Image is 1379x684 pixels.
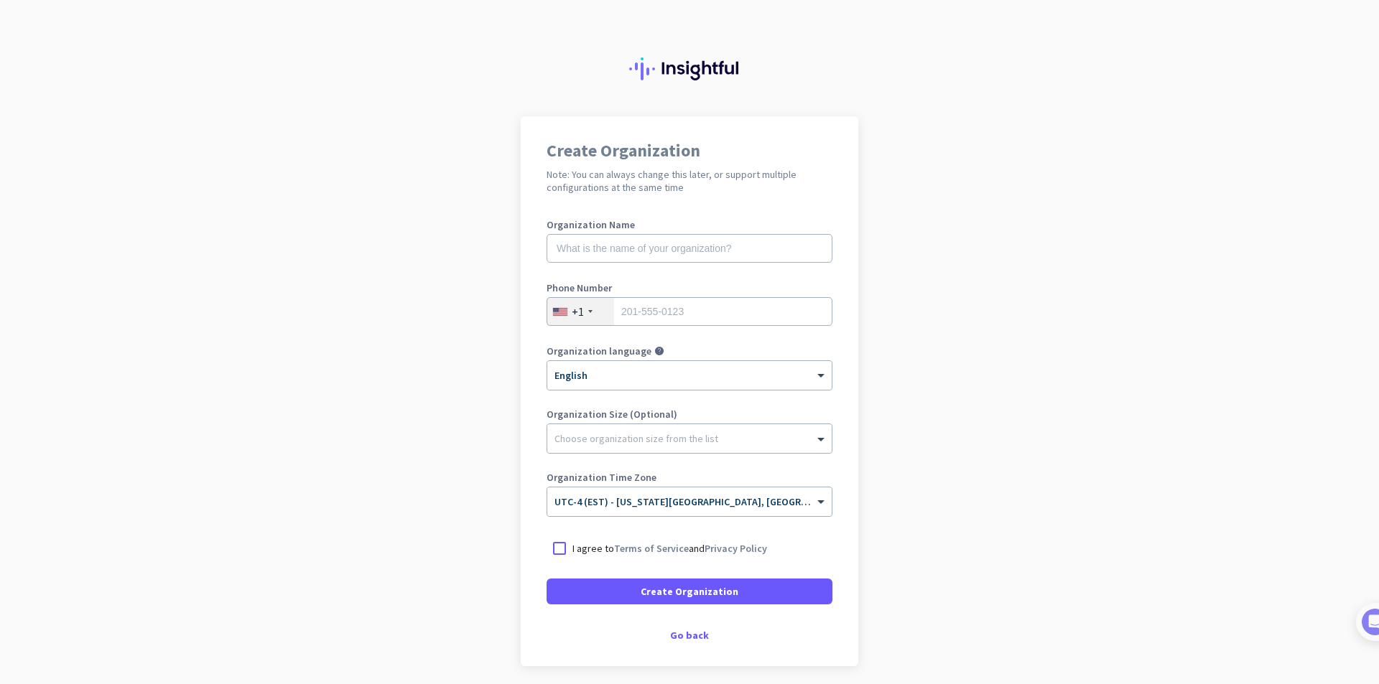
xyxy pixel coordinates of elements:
[547,142,832,159] h1: Create Organization
[547,297,832,326] input: 201-555-0123
[547,578,832,604] button: Create Organization
[614,542,689,555] a: Terms of Service
[547,630,832,640] div: Go back
[654,346,664,356] i: help
[547,220,832,230] label: Organization Name
[547,472,832,482] label: Organization Time Zone
[547,283,832,293] label: Phone Number
[641,584,738,599] span: Create Organization
[547,409,832,419] label: Organization Size (Optional)
[547,168,832,194] h2: Note: You can always change this later, or support multiple configurations at the same time
[572,304,584,319] div: +1
[705,542,767,555] a: Privacy Policy
[547,234,832,263] input: What is the name of your organization?
[629,57,750,80] img: Insightful
[547,346,651,356] label: Organization language
[572,541,767,556] p: I agree to and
